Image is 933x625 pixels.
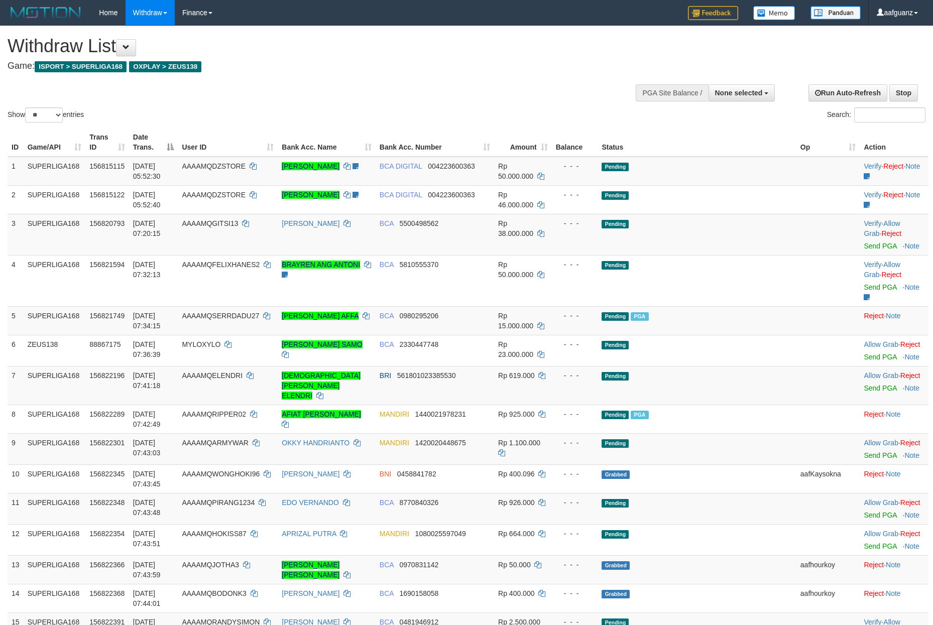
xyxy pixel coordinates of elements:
[556,469,594,479] div: - - -
[397,470,436,478] span: Copy 0458841782 to clipboard
[854,107,925,122] input: Search:
[182,439,249,447] span: AAAAMQARMYWAR
[864,511,896,519] a: Send PGA
[8,107,84,122] label: Show entries
[380,191,422,199] span: BCA DIGITAL
[602,220,629,228] span: Pending
[602,163,629,171] span: Pending
[24,335,86,366] td: ZEUS138
[498,340,533,358] span: Rp 23.000.000
[556,588,594,598] div: - - -
[89,561,125,569] span: 156822366
[24,306,86,335] td: SUPERLIGA168
[24,493,86,524] td: SUPERLIGA168
[864,371,898,380] a: Allow Grab
[904,283,919,291] a: Note
[860,366,928,405] td: ·
[556,497,594,508] div: - - -
[24,584,86,612] td: SUPERLIGA168
[8,433,24,464] td: 9
[8,493,24,524] td: 11
[886,410,901,418] a: Note
[133,371,161,390] span: [DATE] 07:41:18
[556,161,594,171] div: - - -
[8,555,24,584] td: 13
[808,84,887,101] a: Run Auto-Refresh
[282,371,361,400] a: [DEMOGRAPHIC_DATA][PERSON_NAME] ELENDRI
[380,498,394,507] span: BCA
[860,405,928,433] td: ·
[904,451,919,459] a: Note
[602,530,629,539] span: Pending
[602,191,629,200] span: Pending
[89,589,125,597] span: 156822368
[900,530,920,538] a: Reject
[182,162,246,170] span: AAAAMQDZSTORE
[900,371,920,380] a: Reject
[8,61,612,71] h4: Game:
[415,439,466,447] span: Copy 1420020448675 to clipboard
[282,191,339,199] a: [PERSON_NAME]
[282,589,339,597] a: [PERSON_NAME]
[133,191,161,209] span: [DATE] 05:52:40
[556,218,594,228] div: - - -
[494,128,552,157] th: Amount: activate to sort column ascending
[904,542,919,550] a: Note
[24,255,86,306] td: SUPERLIGA168
[900,498,920,507] a: Reject
[380,219,394,227] span: BCA
[380,561,394,569] span: BCA
[8,185,24,214] td: 2
[860,185,928,214] td: · ·
[182,561,239,569] span: AAAAMQJOTHA3
[8,255,24,306] td: 4
[8,405,24,433] td: 8
[182,410,246,418] span: AAAAMQRIPPER02
[428,162,475,170] span: Copy 004223600363 to clipboard
[8,335,24,366] td: 6
[376,128,494,157] th: Bank Acc. Number: activate to sort column ascending
[129,61,201,72] span: OXPLAY > ZEUS138
[602,372,629,381] span: Pending
[864,353,896,361] a: Send PGA
[864,470,884,478] a: Reject
[886,470,901,478] a: Note
[860,214,928,255] td: · ·
[864,498,898,507] a: Allow Grab
[182,589,246,597] span: AAAAMQBODONK3
[864,498,900,507] span: ·
[864,219,900,237] a: Allow Grab
[89,439,125,447] span: 156822301
[796,128,860,157] th: Op: activate to sort column ascending
[278,128,376,157] th: Bank Acc. Name: activate to sort column ascending
[860,335,928,366] td: ·
[864,242,896,250] a: Send PGA
[900,439,920,447] a: Reject
[810,6,861,20] img: panduan.png
[881,271,901,279] a: Reject
[636,84,708,101] div: PGA Site Balance /
[864,340,898,348] a: Allow Grab
[428,191,475,199] span: Copy 004223600363 to clipboard
[400,498,439,507] span: Copy 8770840326 to clipboard
[864,219,900,237] span: ·
[182,219,238,227] span: AAAAMQGITSI13
[602,470,630,479] span: Grabbed
[556,409,594,419] div: - - -
[282,312,359,320] a: [PERSON_NAME] AFFA
[89,470,125,478] span: 156822345
[397,371,456,380] span: Copy 561801023385530 to clipboard
[796,555,860,584] td: aafhourkoy
[24,524,86,555] td: SUPERLIGA168
[282,162,339,170] a: [PERSON_NAME]
[178,128,278,157] th: User ID: activate to sort column ascending
[688,6,738,20] img: Feedback.jpg
[860,524,928,555] td: ·
[282,219,339,227] a: [PERSON_NAME]
[133,219,161,237] span: [DATE] 07:20:15
[35,61,127,72] span: ISPORT > SUPERLIGA168
[380,312,394,320] span: BCA
[864,261,881,269] a: Verify
[498,162,533,180] span: Rp 50.000.000
[380,530,409,538] span: MANDIRI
